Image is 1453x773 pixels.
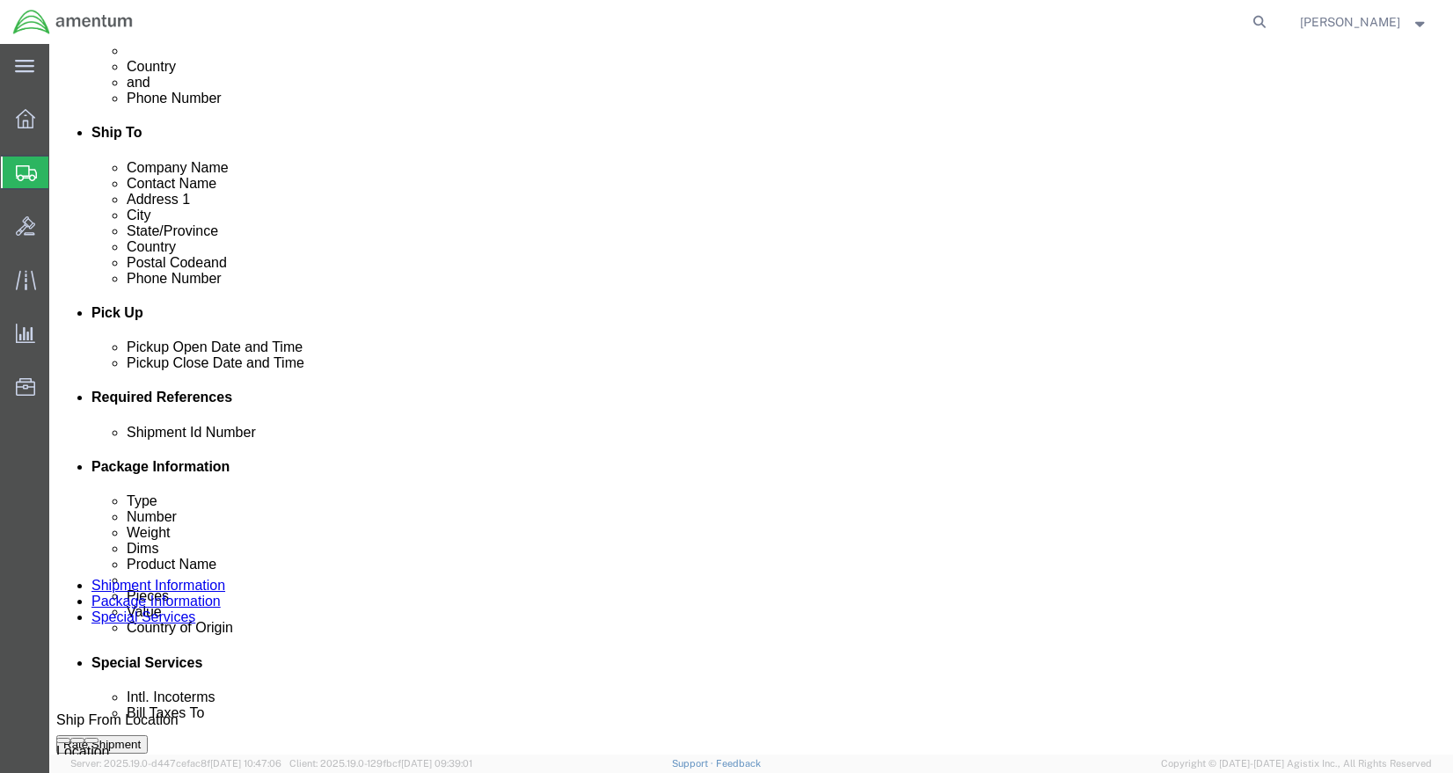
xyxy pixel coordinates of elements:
[716,758,761,769] a: Feedback
[12,9,134,35] img: logo
[210,758,281,769] span: [DATE] 10:47:06
[289,758,472,769] span: Client: 2025.19.0-129fbcf
[49,44,1453,755] iframe: FS Legacy Container
[672,758,716,769] a: Support
[1299,11,1429,33] button: [PERSON_NAME]
[1300,12,1400,32] span: Keith Teitsma
[401,758,472,769] span: [DATE] 09:39:01
[1161,756,1432,771] span: Copyright © [DATE]-[DATE] Agistix Inc., All Rights Reserved
[70,758,281,769] span: Server: 2025.19.0-d447cefac8f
